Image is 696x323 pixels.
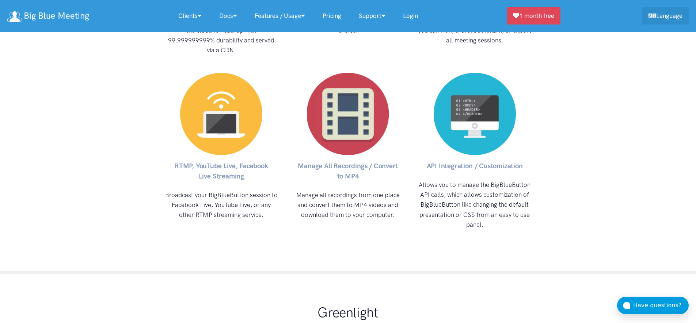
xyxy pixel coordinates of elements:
a: Big Blue Meeting [7,8,89,24]
a: Pricing [314,8,350,24]
button: Have questions? [617,297,689,314]
a: Docs [210,8,246,24]
p: Allows you to manage the BigBlueButton API calls, which allows customization of BigBlueButton lik... [417,180,532,230]
div: Have questions? [633,301,689,310]
a: Login [394,8,427,24]
a: Language [642,7,689,25]
strong: Manage All Recordings / Convert to MP4 [298,162,398,180]
img: logo [7,11,22,22]
a: Clients [170,8,210,24]
a: Support [350,8,394,24]
strong: RTMP, YouTube Live, Facebook Live Streaming [175,162,268,180]
img: RTMP, YouTube Live, Facebook Live Streaming [180,73,262,155]
h1: Greenlight [229,304,467,321]
a: 1 month free [507,7,560,25]
p: All recordings are stored in a bucket in the cloud for backup with 99.999999999% durability and s... [164,16,279,56]
img: Manage All Recordings / Convert to MP4 [307,73,389,155]
a: Features / Usage [246,8,314,24]
p: Broadcast your BigBlueButton session to Facebook Live, YouTube Live, or any other RTMP streaming ... [164,190,279,220]
p: Manage all recordings from one place and convert them to MP4 videos and download them to your com... [290,190,406,220]
strong: API Integration / Customization [427,162,523,170]
img: API Integration / Customization [434,73,516,155]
